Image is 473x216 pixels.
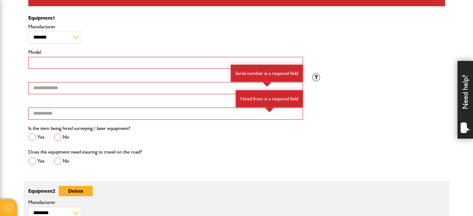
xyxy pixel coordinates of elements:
[54,157,69,165] label: No
[28,126,130,131] label: Is the item being hired surveying / laser equipment?
[236,90,303,108] div: Hired from is a required field
[265,107,274,112] img: error-box-arrow.svg
[53,15,55,21] span: 1
[457,61,473,139] div: Need help?
[59,186,93,196] button: Delete
[28,50,303,55] label: Model
[28,133,44,141] label: Yes
[53,188,55,194] span: 2
[28,200,303,205] label: Manufacturer
[262,82,272,87] img: error-box-arrow.svg
[231,65,303,82] div: Serial number is a required field
[54,133,69,141] label: No
[28,24,303,29] label: Manufacturer
[28,186,303,196] p: Equipment
[28,16,303,21] p: Equipment
[28,157,44,165] label: Yes
[28,149,142,154] label: Does the equipment need insuring to travel on the road?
